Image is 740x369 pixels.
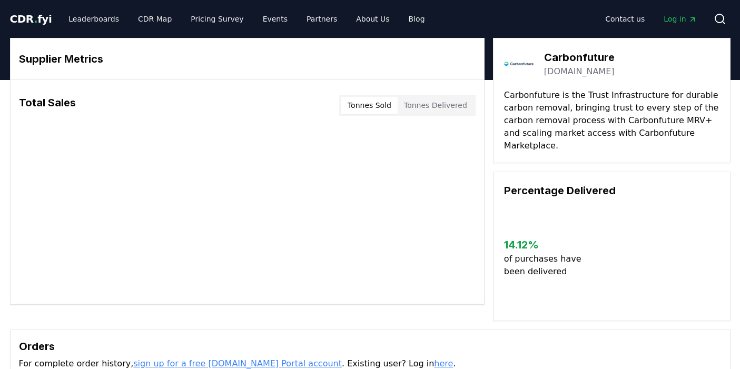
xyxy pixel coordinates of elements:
img: Carbonfuture-logo [504,49,534,78]
a: Contact us [597,9,653,28]
a: Log in [655,9,705,28]
h3: Carbonfuture [544,49,615,65]
h3: Total Sales [19,95,76,116]
p: Carbonfuture is the Trust Infrastructure for durable carbon removal, bringing trust to every step... [504,89,719,152]
h3: Orders [19,338,722,354]
h3: Percentage Delivered [504,183,719,198]
nav: Main [597,9,705,28]
h3: Supplier Metrics [19,51,476,67]
button: Tonnes Sold [341,97,398,114]
h3: 14.12 % [504,237,590,253]
a: sign up for a free [DOMAIN_NAME] Portal account [133,358,342,368]
a: here [434,358,453,368]
nav: Main [60,9,433,28]
span: CDR fyi [10,13,52,25]
a: CDR.fyi [10,12,52,26]
a: [DOMAIN_NAME] [544,65,615,78]
a: Pricing Survey [182,9,252,28]
button: Tonnes Delivered [398,97,473,114]
a: CDR Map [130,9,180,28]
span: . [34,13,37,25]
p: of purchases have been delivered [504,253,590,278]
a: About Us [348,9,398,28]
a: Blog [400,9,433,28]
span: Log in [664,14,696,24]
a: Events [254,9,296,28]
a: Partners [298,9,346,28]
a: Leaderboards [60,9,127,28]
